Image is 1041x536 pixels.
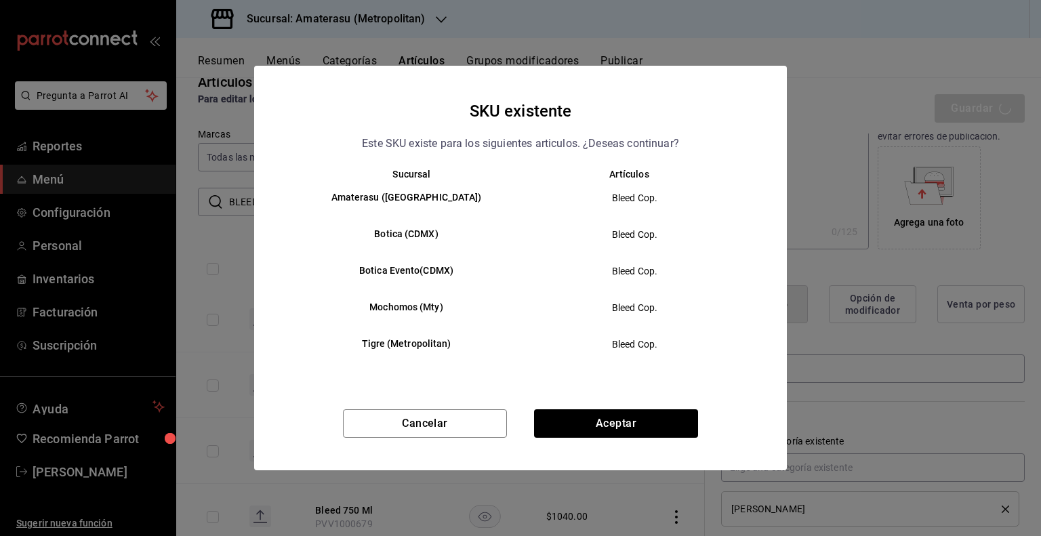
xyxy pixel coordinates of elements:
h6: Botica (CDMX) [303,227,510,242]
span: Bleed Cop. [532,264,737,278]
span: Bleed Cop. [532,337,737,351]
h4: SKU existente [470,98,572,124]
h6: Amaterasu ([GEOGRAPHIC_DATA]) [303,190,510,205]
span: Bleed Cop. [532,301,737,314]
h6: Tigre (Metropolitan) [303,337,510,352]
h6: Mochomos (Mty) [303,300,510,315]
h6: Botica Evento(CDMX) [303,264,510,279]
th: Artículos [520,169,760,180]
button: Aceptar [534,409,698,438]
span: Bleed Cop. [532,191,737,205]
span: Bleed Cop. [532,228,737,241]
button: Cancelar [343,409,507,438]
th: Sucursal [281,169,520,180]
p: Este SKU existe para los siguientes articulos. ¿Deseas continuar? [362,135,679,152]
